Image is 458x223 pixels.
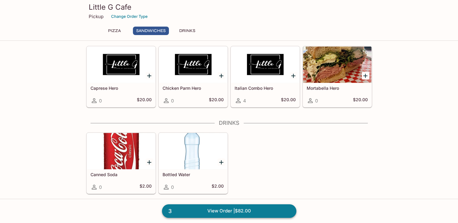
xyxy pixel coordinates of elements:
a: Caprese Hero0$20.00 [87,46,156,107]
button: Add Chicken Parm Hero [218,72,225,79]
button: Sandwiches [133,27,169,35]
a: Italian Combo Hero4$20.00 [231,46,300,107]
button: Drinks [174,27,201,35]
span: 0 [99,98,102,104]
h5: Mortabella Hero [307,86,368,91]
div: Mortabella Hero [303,47,371,83]
h5: $20.00 [281,97,296,104]
a: Bottled Water0$2.00 [159,133,228,194]
h5: Canned Soda [91,172,152,177]
h3: Little G Cafe [89,2,370,12]
p: Pickup [89,14,104,19]
span: 0 [99,184,102,190]
a: Canned Soda0$2.00 [87,133,156,194]
h5: $20.00 [209,97,224,104]
button: Add Italian Combo Hero [290,72,297,79]
button: Add Caprese Hero [146,72,153,79]
button: Add Mortabella Hero [362,72,369,79]
h5: $20.00 [137,97,152,104]
button: Change Order Type [108,12,150,21]
h5: $2.00 [140,183,152,191]
a: Chicken Parm Hero0$20.00 [159,46,228,107]
h5: Chicken Parm Hero [163,86,224,91]
h5: $20.00 [353,97,368,104]
button: Add Canned Soda [146,158,153,166]
button: Pizza [101,27,128,35]
div: Canned Soda [87,133,155,169]
span: 0 [171,98,174,104]
span: 4 [243,98,246,104]
div: Italian Combo Hero [231,47,299,83]
h5: Bottled Water [163,172,224,177]
span: 3 [165,207,175,215]
button: Add Bottled Water [218,158,225,166]
a: Mortabella Hero0$20.00 [303,46,372,107]
a: 3View Order |$82.00 [162,204,296,218]
h5: $2.00 [212,183,224,191]
span: 0 [171,184,174,190]
div: Caprese Hero [87,47,155,83]
div: Bottled Water [159,133,227,169]
span: 0 [315,98,318,104]
h4: Drinks [86,120,372,126]
h5: Italian Combo Hero [235,86,296,91]
div: Chicken Parm Hero [159,47,227,83]
h5: Caprese Hero [91,86,152,91]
